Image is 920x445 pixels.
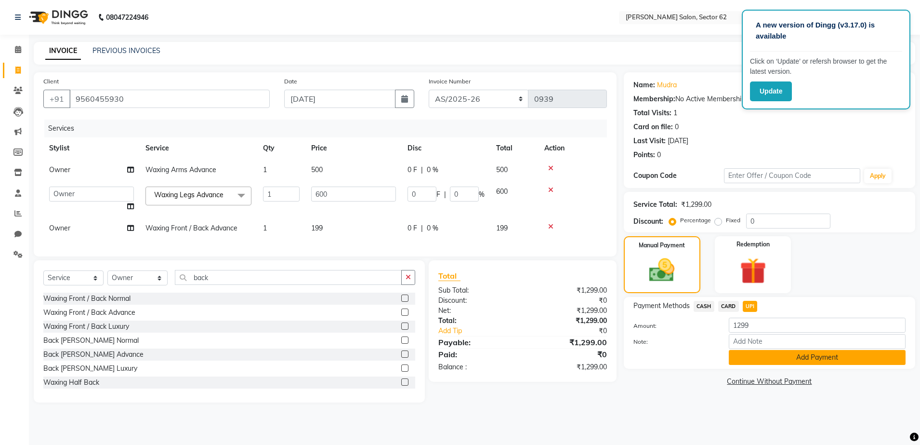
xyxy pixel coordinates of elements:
th: Total [490,137,539,159]
span: 500 [496,165,508,174]
span: 1 [263,224,267,232]
div: Last Visit: [633,136,666,146]
div: 1 [673,108,677,118]
span: UPI [743,301,758,312]
button: +91 [43,90,70,108]
div: 0 [675,122,679,132]
div: Discount: [633,216,663,227]
a: Add Tip [431,326,538,336]
label: Manual Payment [639,241,685,250]
button: Apply [864,169,892,183]
div: Payable: [431,337,523,348]
span: | [421,165,423,175]
div: Waxing Half Back [43,378,99,388]
th: Disc [402,137,490,159]
span: 0 F [407,165,417,175]
span: % [479,189,485,200]
input: Search by Name/Mobile/Email/Code [69,90,270,108]
div: Discount: [431,296,523,306]
div: ₹1,299.00 [523,306,614,316]
div: ₹1,299.00 [523,316,614,326]
label: Invoice Number [429,77,471,86]
label: Fixed [726,216,740,225]
label: Percentage [680,216,711,225]
span: Payment Methods [633,301,690,311]
p: Click on ‘Update’ or refersh browser to get the latest version. [750,56,902,77]
a: PREVIOUS INVOICES [92,46,160,55]
a: Mudra [657,80,677,90]
p: A new version of Dingg (v3.17.0) is available [756,20,896,41]
a: x [223,190,228,199]
span: | [444,189,446,200]
div: Membership: [633,94,675,104]
span: 0 F [407,223,417,233]
th: Stylist [43,137,140,159]
label: Date [284,77,297,86]
th: Action [539,137,607,159]
img: _gift.svg [732,255,775,287]
div: No Active Membership [633,94,906,104]
span: 1 [263,165,267,174]
div: ₹1,299.00 [523,362,614,372]
span: 199 [311,224,323,232]
div: ₹1,299.00 [681,200,711,210]
span: 600 [496,187,508,196]
span: 0 % [427,165,438,175]
div: Back [PERSON_NAME] Normal [43,336,139,346]
div: Waxing Front / Back Advance [43,308,135,318]
span: Owner [49,165,70,174]
div: Name: [633,80,655,90]
span: Owner [49,224,70,232]
div: ₹0 [538,326,614,336]
div: Points: [633,150,655,160]
div: Coupon Code [633,171,724,181]
div: Services [44,120,614,137]
div: Paid: [431,349,523,360]
div: Waxing Front / Back Normal [43,294,131,304]
div: ₹0 [523,349,614,360]
span: CARD [718,301,739,312]
input: Amount [729,318,906,333]
div: Back [PERSON_NAME] Luxury [43,364,137,374]
div: [DATE] [668,136,688,146]
button: Add Payment [729,350,906,365]
div: 0 [657,150,661,160]
span: Total [438,271,460,281]
div: Total: [431,316,523,326]
span: Waxing Legs Advance [154,190,223,199]
span: Waxing Arms Advance [145,165,216,174]
button: Update [750,81,792,101]
input: Add Note [729,334,906,349]
th: Service [140,137,257,159]
a: Continue Without Payment [626,377,913,387]
img: logo [25,4,91,31]
div: ₹1,299.00 [523,285,614,296]
input: Search or Scan [175,270,402,285]
div: Card on file: [633,122,673,132]
div: Sub Total: [431,285,523,296]
span: | [421,223,423,233]
span: Waxing Front / Back Advance [145,224,237,232]
div: Total Visits: [633,108,671,118]
span: 0 % [427,223,438,233]
b: 08047224946 [106,4,148,31]
div: ₹0 [523,296,614,306]
label: Amount: [626,322,722,330]
a: INVOICE [45,42,81,60]
span: F [436,189,440,200]
th: Price [305,137,402,159]
span: 500 [311,165,323,174]
span: 199 [496,224,508,232]
img: _cash.svg [641,256,683,285]
span: CASH [694,301,714,312]
div: Back [PERSON_NAME] Advance [43,350,144,360]
div: Service Total: [633,200,677,210]
label: Redemption [736,240,770,249]
label: Note: [626,337,722,346]
div: Net: [431,306,523,316]
div: Balance : [431,362,523,372]
th: Qty [257,137,305,159]
div: Waxing Front / Back Luxury [43,322,129,332]
label: Client [43,77,59,86]
input: Enter Offer / Coupon Code [724,168,860,183]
